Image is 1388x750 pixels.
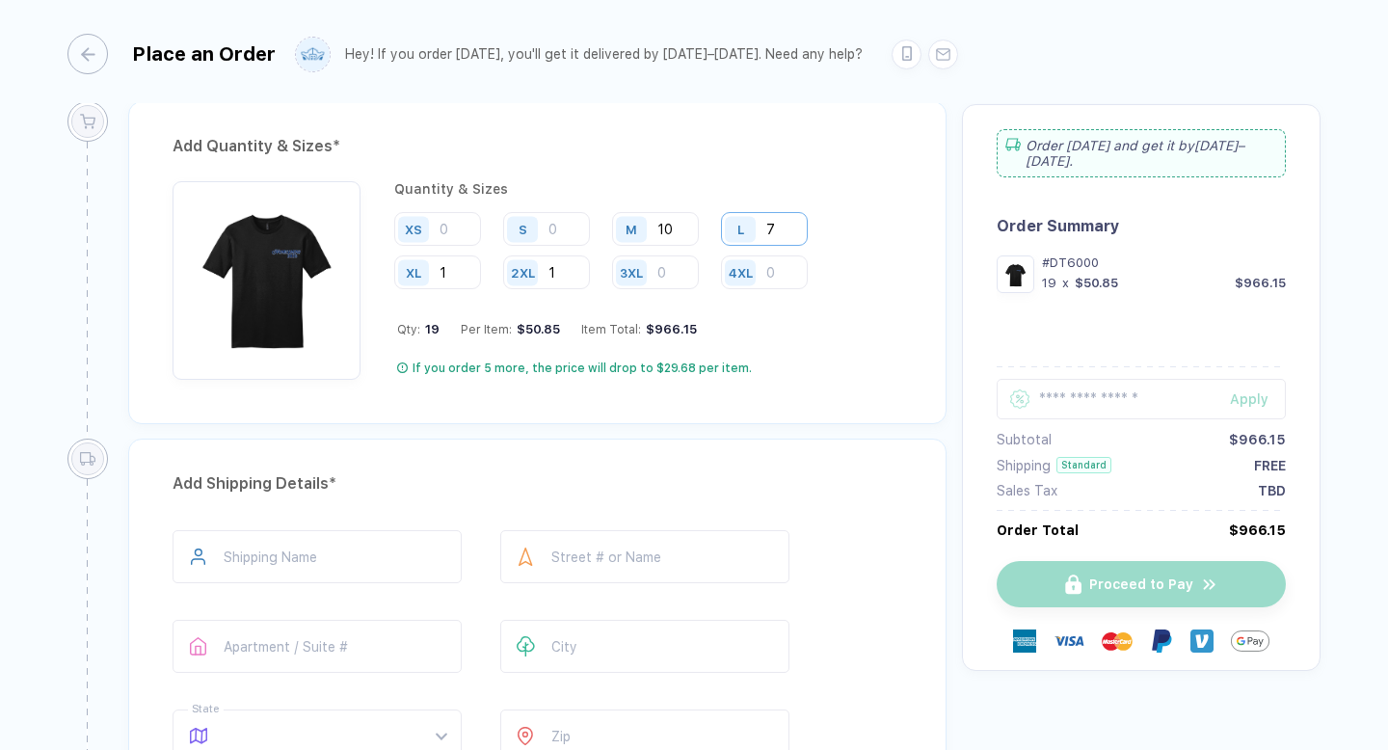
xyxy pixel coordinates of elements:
div: 3XL [620,265,643,280]
div: #DT6000 [1042,255,1286,270]
img: user profile [296,38,330,71]
img: Venmo [1190,629,1214,653]
div: M [626,222,637,236]
div: L [737,222,744,236]
div: Add Quantity & Sizes [173,131,902,162]
div: Apply [1230,391,1286,407]
div: 19 [1042,276,1056,290]
div: $966.15 [1235,276,1286,290]
div: Order Total [997,522,1079,538]
img: GPay [1231,622,1269,660]
div: Item Total: [581,322,697,336]
div: x [1060,276,1071,290]
div: Per Item: [461,322,560,336]
div: Standard [1056,457,1111,473]
div: 2XL [511,265,535,280]
div: Order [DATE] and get it by [DATE]–[DATE] . [997,129,1286,177]
div: $50.85 [1075,276,1118,290]
img: master-card [1102,626,1133,656]
div: TBD [1258,483,1286,498]
div: If you order 5 more, the price will drop to $29.68 per item. [413,361,752,376]
div: Add Shipping Details [173,469,902,499]
div: Subtotal [997,432,1052,447]
div: $50.85 [512,322,560,336]
div: 4XL [729,265,753,280]
div: S [519,222,527,236]
img: 6a63135b-6360-4332-be4d-3c66ec1c00cc_nt_front_1757439679907.jpg [182,191,351,360]
div: XL [406,265,421,280]
div: Sales Tax [997,483,1057,498]
div: Order Summary [997,217,1286,235]
div: $966.15 [641,322,697,336]
img: 6a63135b-6360-4332-be4d-3c66ec1c00cc_nt_front_1757439679907.jpg [1001,260,1029,288]
div: Qty: [397,322,440,336]
button: Apply [1206,379,1286,419]
img: express [1013,629,1036,653]
span: 19 [420,322,440,336]
div: Quantity & Sizes [394,181,902,197]
div: FREE [1254,458,1286,473]
div: Shipping [997,458,1051,473]
div: $966.15 [1229,432,1286,447]
img: Paypal [1150,629,1173,653]
div: Hey! If you order [DATE], you'll get it delivered by [DATE]–[DATE]. Need any help? [345,46,863,63]
div: Place an Order [132,42,276,66]
img: visa [1054,626,1084,656]
div: XS [405,222,422,236]
div: $966.15 [1229,522,1286,538]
